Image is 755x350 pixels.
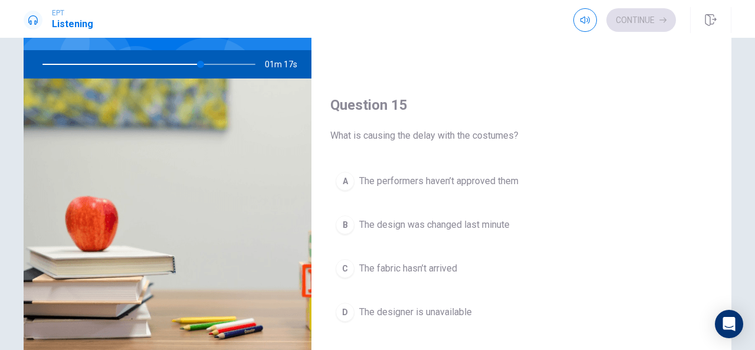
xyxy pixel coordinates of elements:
[359,305,472,319] span: The designer is unavailable
[359,174,518,188] span: The performers haven’t approved them
[330,210,713,240] button: BThe design was changed last minute
[330,254,713,283] button: CThe fabric hasn’t arrived
[336,259,354,278] div: C
[265,50,307,78] span: 01m 17s
[715,310,743,338] div: Open Intercom Messenger
[330,129,713,143] span: What is causing the delay with the costumes?
[52,17,93,31] h1: Listening
[330,96,713,115] h4: Question 15
[336,172,354,191] div: A
[52,9,93,17] span: EPT
[330,297,713,327] button: DThe designer is unavailable
[336,215,354,234] div: B
[359,261,457,276] span: The fabric hasn’t arrived
[330,166,713,196] button: AThe performers haven’t approved them
[359,218,510,232] span: The design was changed last minute
[336,303,354,322] div: D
